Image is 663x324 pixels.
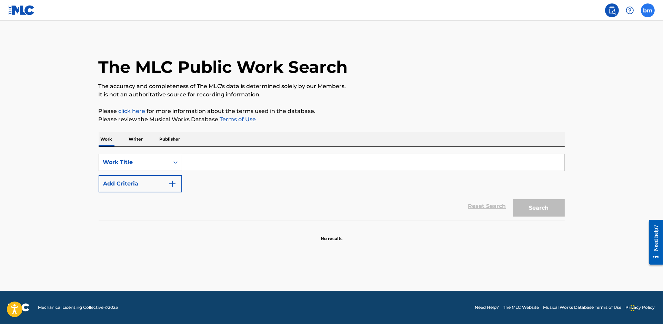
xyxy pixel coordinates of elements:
p: Work [99,132,114,146]
div: Help [623,3,637,17]
img: search [608,6,616,15]
p: Publisher [158,132,182,146]
h1: The MLC Public Work Search [99,57,348,77]
iframe: Resource Center [644,215,663,270]
a: The MLC Website [503,304,539,311]
p: Please for more information about the terms used in the database. [99,107,565,115]
a: Public Search [605,3,619,17]
img: MLC Logo [8,5,35,15]
form: Search Form [99,154,565,220]
button: Add Criteria [99,175,182,192]
span: Mechanical Licensing Collective © 2025 [38,304,118,311]
a: Musical Works Database Terms of Use [543,304,621,311]
img: help [626,6,634,15]
div: User Menu [641,3,655,17]
a: Privacy Policy [625,304,655,311]
a: Terms of Use [219,116,256,123]
img: logo [8,303,30,312]
div: Work Title [103,158,165,166]
p: Please review the Musical Works Database [99,115,565,124]
p: No results [321,227,342,242]
a: Need Help? [475,304,499,311]
a: click here [119,108,145,114]
p: It is not an authoritative source for recording information. [99,90,565,99]
p: The accuracy and completeness of The MLC's data is determined solely by our Members. [99,82,565,90]
img: 9d2ae6d4665cec9f34b9.svg [168,180,177,188]
div: Drag [631,298,635,318]
p: Writer [127,132,145,146]
iframe: Chat Widget [629,291,663,324]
